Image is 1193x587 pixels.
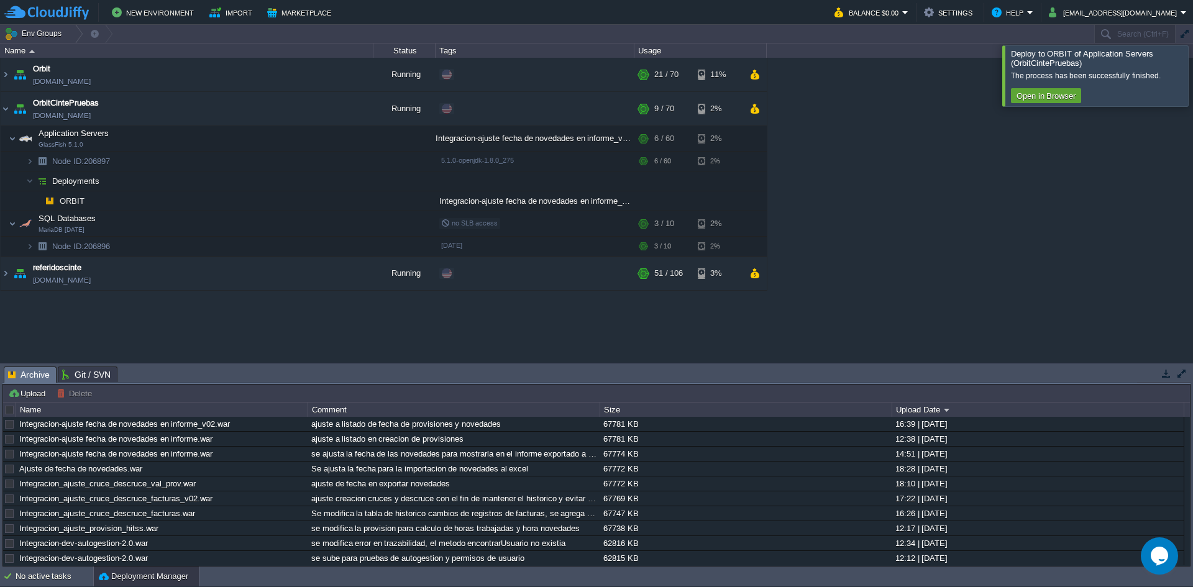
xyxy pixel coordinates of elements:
[654,92,674,125] div: 9 / 70
[373,257,436,290] div: Running
[373,58,436,91] div: Running
[52,242,84,251] span: Node ID:
[37,214,98,223] a: SQL DatabasesMariaDB [DATE]
[892,447,1183,461] div: 14:51 | [DATE]
[698,92,738,125] div: 2%
[834,5,902,20] button: Balance $0.00
[600,476,891,491] div: 67772 KB
[892,491,1183,506] div: 17:22 | [DATE]
[26,237,34,256] img: AMDAwAAAACH5BAEAAAAALAAAAAABAAEAAAICRAEAOw==
[308,476,599,491] div: ajuste de fecha en exportar novedades
[19,434,213,444] a: Integracion-ajuste fecha de novedades en informe.war
[892,536,1183,550] div: 12:34 | [DATE]
[654,237,671,256] div: 3 / 10
[1049,5,1181,20] button: [EMAIL_ADDRESS][DOMAIN_NAME]
[9,211,16,236] img: AMDAwAAAACH5BAEAAAAALAAAAAABAAEAAAICRAEAOw==
[1011,71,1185,81] div: The process has been successfully finished.
[51,176,101,186] span: Deployments
[600,506,891,521] div: 67747 KB
[373,92,436,125] div: Running
[33,63,50,75] a: Orbit
[698,211,738,236] div: 2%
[26,171,34,191] img: AMDAwAAAACH5BAEAAAAALAAAAAABAAEAAAICRAEAOw==
[17,211,34,236] img: AMDAwAAAACH5BAEAAAAALAAAAAABAAEAAAICRAEAOw==
[1,257,11,290] img: AMDAwAAAACH5BAEAAAAALAAAAAABAAEAAAICRAEAOw==
[4,5,89,20] img: CloudJiffy
[308,551,599,565] div: se sube para pruebas de autogestion y permisos de usuario
[33,262,81,274] a: referidoscinte
[11,58,29,91] img: AMDAwAAAACH5BAEAAAAALAAAAAABAAEAAAICRAEAOw==
[8,388,49,399] button: Upload
[19,449,213,458] a: Integracion-ajuste fecha de novedades en informe.war
[57,388,96,399] button: Delete
[374,43,435,58] div: Status
[58,196,86,206] span: ORBIT
[698,126,738,151] div: 2%
[1141,537,1181,575] iframe: chat widget
[34,237,51,256] img: AMDAwAAAACH5BAEAAAAALAAAAAABAAEAAAICRAEAOw==
[19,553,148,563] a: Integracion-dev-autogestion-2.0.war
[600,432,891,446] div: 67781 KB
[1013,90,1079,101] button: Open in Browser
[34,191,41,211] img: AMDAwAAAACH5BAEAAAAALAAAAAABAAEAAAICRAEAOw==
[19,539,148,548] a: Integracion-dev-autogestion-2.0.war
[308,536,599,550] div: se modifica error en trazabilidad, el metodo encontrarUsuario no existia
[33,274,91,286] a: [DOMAIN_NAME]
[892,432,1183,446] div: 12:38 | [DATE]
[1,92,11,125] img: AMDAwAAAACH5BAEAAAAALAAAAAABAAEAAAICRAEAOw==
[601,403,892,417] div: Size
[209,5,256,20] button: Import
[19,494,213,503] a: Integracion_ajuste_cruce_descruce_facturas_v02.war
[308,491,599,506] div: ajuste creacion cruces y descruce con el fin de mantener el historico y evitar recalculos en line...
[41,191,58,211] img: AMDAwAAAACH5BAEAAAAALAAAAAABAAEAAAICRAEAOw==
[267,5,335,20] button: Marketplace
[19,464,142,473] a: Ajuste de fecha de novedades.war
[654,257,683,290] div: 51 / 106
[436,191,634,211] div: Integracion-ajuste fecha de novedades en informe_v02.war
[924,5,976,20] button: Settings
[51,241,112,252] a: Node ID:206896
[600,447,891,461] div: 67774 KB
[4,25,66,42] button: Env Groups
[37,128,111,139] span: Application Servers
[11,257,29,290] img: AMDAwAAAACH5BAEAAAAALAAAAAABAAEAAAICRAEAOw==
[654,126,674,151] div: 6 / 60
[37,129,111,138] a: Application ServersGlassFish 5.1.0
[892,551,1183,565] div: 12:12 | [DATE]
[654,211,674,236] div: 3 / 10
[11,92,29,125] img: AMDAwAAAACH5BAEAAAAALAAAAAABAAEAAAICRAEAOw==
[654,58,679,91] div: 21 / 70
[62,367,111,382] span: Git / SVN
[600,462,891,476] div: 67772 KB
[1,58,11,91] img: AMDAwAAAACH5BAEAAAAALAAAAAABAAEAAAICRAEAOw==
[600,521,891,535] div: 67738 KB
[600,536,891,550] div: 62816 KB
[51,156,112,166] a: Node ID:206897
[600,551,891,565] div: 62815 KB
[309,403,600,417] div: Comment
[51,241,112,252] span: 206896
[112,5,198,20] button: New Environment
[441,242,462,249] span: [DATE]
[16,567,93,586] div: No active tasks
[26,152,34,171] img: AMDAwAAAACH5BAEAAAAALAAAAAABAAEAAAICRAEAOw==
[8,367,50,383] span: Archive
[37,213,98,224] span: SQL Databases
[308,447,599,461] div: se ajusta la fecha de las novedades para mostrarla en el informe exportado a excel.
[436,43,634,58] div: Tags
[17,403,308,417] div: Name
[308,462,599,476] div: Se ajusta la fecha para la importacion de novedades al excel
[600,491,891,506] div: 67769 KB
[308,432,599,446] div: ajuste a listado en creacion de provisiones
[892,506,1183,521] div: 16:26 | [DATE]
[1011,49,1153,68] span: Deploy to ORBIT of Application Servers (OrbitCintePruebas)
[308,521,599,535] div: se modifica la provision para calculo de horas trabajadas y hora novedades
[33,97,99,109] a: OrbitCintePruebas
[34,152,51,171] img: AMDAwAAAACH5BAEAAAAALAAAAAABAAEAAAICRAEAOw==
[19,509,195,518] a: Integracion_ajuste_cruce_descruce_facturas.war
[441,219,498,227] span: no SLB access
[29,50,35,53] img: AMDAwAAAACH5BAEAAAAALAAAAAABAAEAAAICRAEAOw==
[992,5,1027,20] button: Help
